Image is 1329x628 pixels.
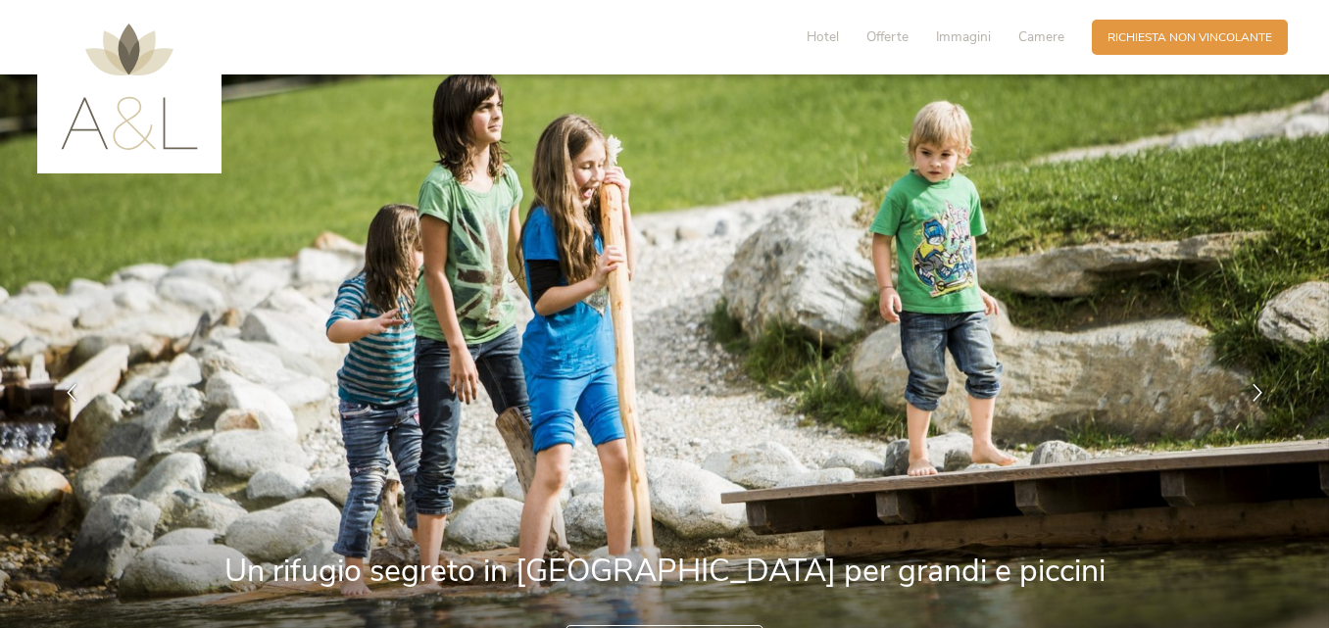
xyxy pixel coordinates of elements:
[61,24,198,150] img: AMONTI & LUNARIS Wellnessresort
[1107,29,1272,46] span: Richiesta non vincolante
[866,27,909,46] span: Offerte
[1018,27,1064,46] span: Camere
[936,27,991,46] span: Immagini
[807,27,839,46] span: Hotel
